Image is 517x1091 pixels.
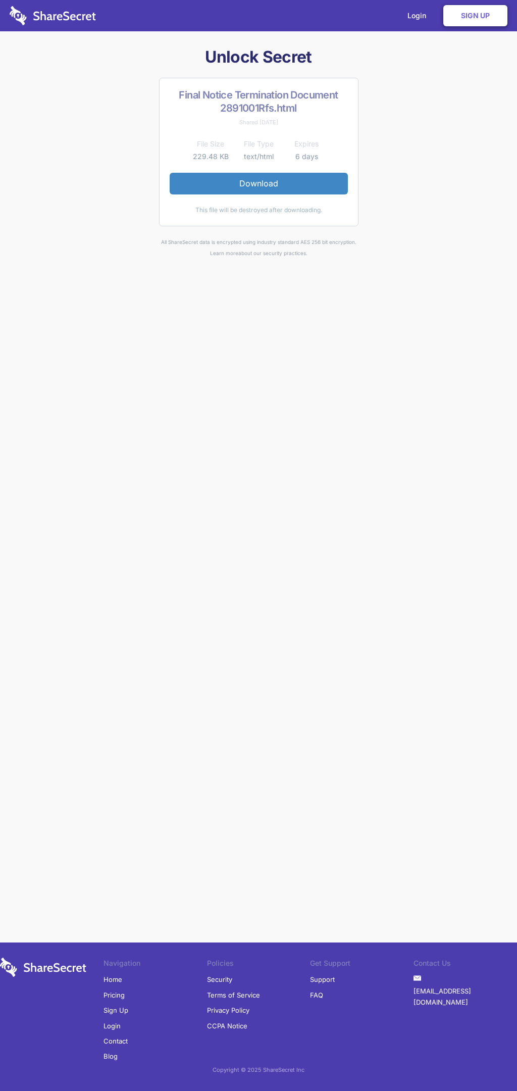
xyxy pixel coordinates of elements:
[207,958,311,972] li: Policies
[207,1003,249,1018] a: Privacy Policy
[170,117,348,128] div: Shared [DATE]
[413,983,517,1010] a: [EMAIL_ADDRESS][DOMAIN_NAME]
[310,987,323,1003] a: FAQ
[235,151,283,163] td: text/html
[235,138,283,150] th: File Type
[170,205,348,216] div: This file will be destroyed after downloading.
[207,987,260,1003] a: Terms of Service
[187,138,235,150] th: File Size
[443,5,507,26] a: Sign Up
[413,958,517,972] li: Contact Us
[187,151,235,163] td: 229.48 KB
[207,1018,247,1033] a: CCPA Notice
[170,88,348,115] h2: Final Notice Termination Document 2891001Rfs.html
[170,173,348,194] a: Download
[104,1018,121,1033] a: Login
[104,1033,128,1049] a: Contact
[104,958,207,972] li: Navigation
[10,6,96,25] img: logo-wordmark-white-trans-d4663122ce5f474addd5e946df7df03e33cb6a1c49d2221995e7729f52c070b2.svg
[210,250,238,256] a: Learn more
[104,987,125,1003] a: Pricing
[104,1049,118,1064] a: Blog
[283,151,331,163] td: 6 days
[104,1003,128,1018] a: Sign Up
[310,972,335,987] a: Support
[310,958,413,972] li: Get Support
[283,138,331,150] th: Expires
[104,972,122,987] a: Home
[207,972,232,987] a: Security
